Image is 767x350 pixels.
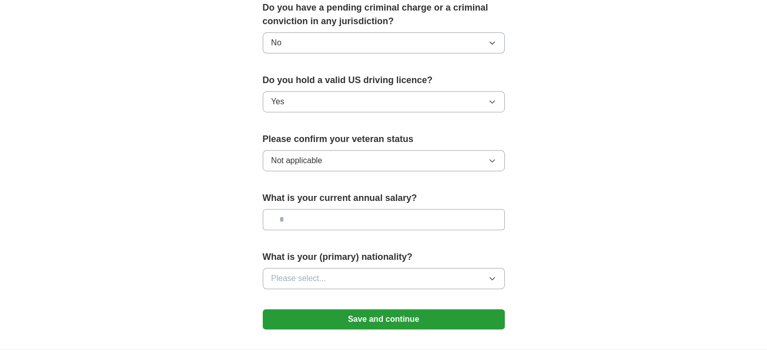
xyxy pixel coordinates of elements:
[263,191,505,205] label: What is your current annual salary?
[263,32,505,53] button: No
[263,91,505,112] button: Yes
[263,268,505,289] button: Please select...
[263,1,505,28] label: Do you have a pending criminal charge or a criminal conviction in any jurisdiction?
[263,132,505,146] label: Please confirm your veteran status
[263,250,505,264] label: What is your (primary) nationality?
[271,96,284,108] span: Yes
[263,150,505,171] button: Not applicable
[271,272,326,285] span: Please select...
[263,309,505,329] button: Save and continue
[271,155,322,167] span: Not applicable
[271,37,281,49] span: No
[263,74,505,87] label: Do you hold a valid US driving licence?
